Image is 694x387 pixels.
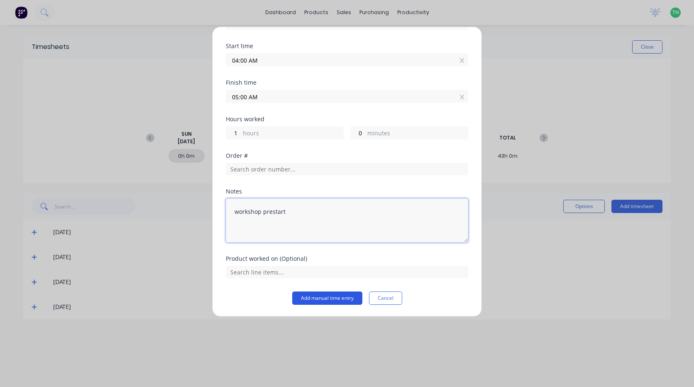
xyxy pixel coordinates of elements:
div: Hours worked [226,116,468,122]
input: 0 [351,127,365,139]
div: Product worked on (Optional) [226,256,468,262]
div: Order # [226,153,468,159]
label: minutes [367,129,468,139]
input: Search order number... [226,163,468,175]
button: Cancel [369,291,402,305]
textarea: workshop prestart [226,198,468,242]
div: Notes [226,189,468,194]
input: Search line items... [226,266,468,278]
button: Add manual time entry [292,291,362,305]
div: Start time [226,43,468,49]
input: 0 [226,127,241,139]
div: Finish time [226,80,468,86]
label: hours [243,129,343,139]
